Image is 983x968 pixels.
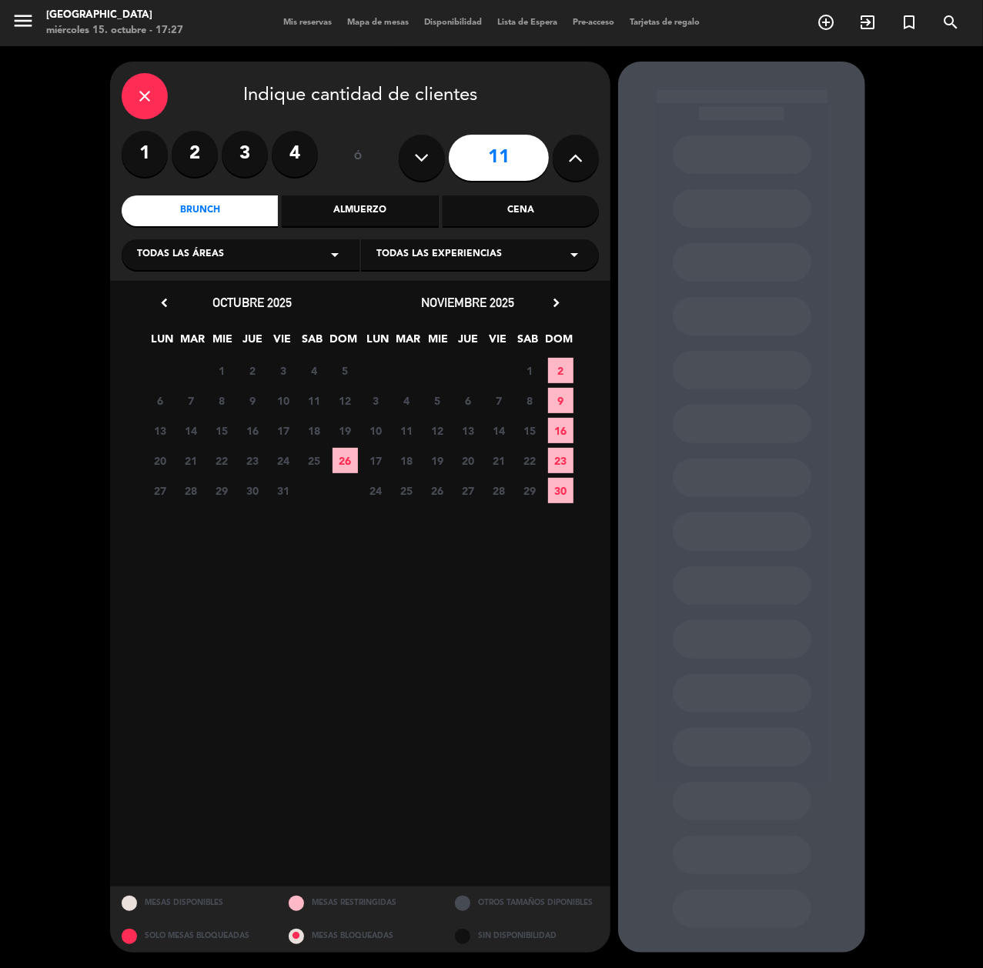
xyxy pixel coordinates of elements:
[490,18,565,27] span: Lista de Espera
[486,330,511,355] span: VIE
[443,195,599,226] div: Cena
[548,418,573,443] span: 16
[517,418,543,443] span: 15
[456,418,481,443] span: 13
[548,478,573,503] span: 30
[339,18,416,27] span: Mapa de mesas
[486,478,512,503] span: 28
[179,478,204,503] span: 28
[46,8,183,23] div: [GEOGRAPHIC_DATA]
[330,330,356,355] span: DOM
[333,388,358,413] span: 12
[302,388,327,413] span: 11
[213,295,293,310] span: octubre 2025
[858,13,877,32] i: exit_to_app
[443,886,610,920] div: OTROS TAMAÑOS DIPONIBLES
[817,13,835,32] i: add_circle_outline
[486,448,512,473] span: 21
[180,330,206,355] span: MAR
[422,295,515,310] span: noviembre 2025
[394,418,420,443] span: 11
[517,358,543,383] span: 1
[271,358,296,383] span: 3
[240,358,266,383] span: 2
[363,478,389,503] span: 24
[156,295,172,311] i: chevron_left
[209,448,235,473] span: 22
[210,330,236,355] span: MIE
[271,418,296,443] span: 17
[172,131,218,177] label: 2
[394,388,420,413] span: 4
[333,418,358,443] span: 19
[548,295,564,311] i: chevron_right
[240,388,266,413] span: 9
[326,245,344,264] i: arrow_drop_down
[333,448,358,473] span: 26
[425,418,450,443] span: 12
[209,478,235,503] span: 29
[272,131,318,177] label: 4
[486,388,512,413] span: 7
[333,131,383,185] div: ó
[516,330,541,355] span: SAB
[517,478,543,503] span: 29
[271,388,296,413] span: 10
[363,418,389,443] span: 10
[425,388,450,413] span: 5
[565,18,622,27] span: Pre-acceso
[548,388,573,413] span: 9
[456,478,481,503] span: 27
[517,388,543,413] span: 8
[456,388,481,413] span: 6
[276,18,339,27] span: Mis reservas
[426,330,451,355] span: MIE
[271,478,296,503] span: 31
[277,920,444,953] div: MESAS BLOQUEADAS
[416,18,490,27] span: Disponibilidad
[546,330,571,355] span: DOM
[376,247,502,262] span: Todas las experiencias
[486,418,512,443] span: 14
[565,245,583,264] i: arrow_drop_down
[394,448,420,473] span: 18
[548,358,573,383] span: 2
[135,87,154,105] i: close
[209,358,235,383] span: 1
[148,448,173,473] span: 20
[302,418,327,443] span: 18
[425,448,450,473] span: 19
[148,478,173,503] span: 27
[396,330,421,355] span: MAR
[179,388,204,413] span: 7
[302,448,327,473] span: 25
[456,330,481,355] span: JUE
[271,448,296,473] span: 24
[179,448,204,473] span: 21
[941,13,960,32] i: search
[240,330,266,355] span: JUE
[240,418,266,443] span: 16
[222,131,268,177] label: 3
[277,886,444,920] div: MESAS RESTRINGIDAS
[179,418,204,443] span: 14
[517,448,543,473] span: 22
[425,478,450,503] span: 26
[110,920,277,953] div: SOLO MESAS BLOQUEADAS
[122,195,278,226] div: Brunch
[110,886,277,920] div: MESAS DISPONIBLES
[209,388,235,413] span: 8
[363,388,389,413] span: 3
[240,448,266,473] span: 23
[12,9,35,32] i: menu
[333,358,358,383] span: 5
[240,478,266,503] span: 30
[46,23,183,38] div: miércoles 15. octubre - 17:27
[122,131,168,177] label: 1
[363,448,389,473] span: 17
[148,388,173,413] span: 6
[366,330,391,355] span: LUN
[122,73,599,119] div: Indique cantidad de clientes
[150,330,176,355] span: LUN
[209,418,235,443] span: 15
